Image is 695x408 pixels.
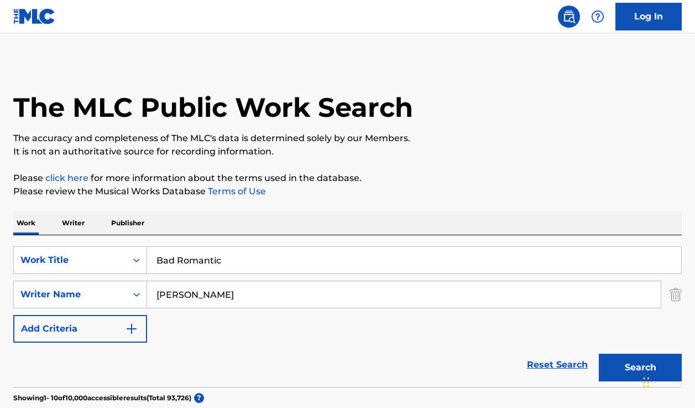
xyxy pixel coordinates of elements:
img: 9d2ae6d4665cec9f34b9.svg [125,322,138,335]
form: Search Form [13,246,682,387]
div: Help [587,6,609,28]
button: Add Criteria [13,315,147,343]
h1: The MLC Public Work Search [13,91,413,124]
a: click here [45,173,88,183]
a: Log In [615,3,682,30]
div: Drag [643,366,650,399]
div: Work Title [20,254,120,267]
p: Please review the Musical Works Database [13,185,682,198]
img: Delete Criterion [670,281,682,308]
a: Public Search [558,6,580,28]
iframe: Chat Widget [640,355,695,408]
p: Showing 1 - 10 of 10,000 accessible results (Total 93,726 ) [13,393,191,403]
p: It is not an authoritative source for recording information. [13,145,682,158]
div: Writer Name [20,288,120,301]
span: ? [194,393,204,403]
button: Search [599,354,682,381]
p: Writer [59,211,88,235]
p: Publisher [108,211,148,235]
a: Terms of Use [206,186,266,197]
p: The accuracy and completeness of The MLC's data is determined solely by our Members. [13,132,682,145]
p: Work [13,211,39,235]
img: MLC Logo [13,8,56,24]
a: Reset Search [521,353,593,377]
p: Please for more information about the terms used in the database. [13,172,682,185]
img: help [591,10,604,23]
img: search [562,10,576,23]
